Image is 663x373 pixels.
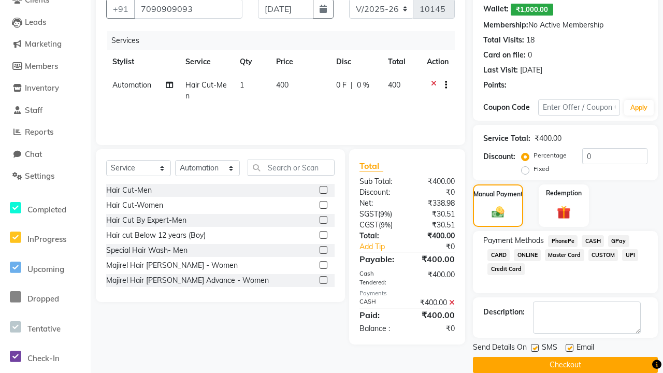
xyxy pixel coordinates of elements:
[107,31,463,50] div: Services
[488,205,508,220] img: _cash.svg
[483,307,525,318] div: Description:
[407,176,463,187] div: ₹400.00
[576,342,594,355] span: Email
[3,38,88,50] a: Marketing
[407,231,463,241] div: ₹400.00
[483,20,528,31] div: Membership:
[407,297,463,308] div: ₹400.00
[622,249,638,261] span: UPI
[106,275,269,286] div: Majirel Hair [PERSON_NAME] Advance - Women
[352,187,407,198] div: Discount:
[483,102,538,113] div: Coupon Code
[352,241,416,252] a: Add Tip
[624,100,654,116] button: Apply
[352,220,407,231] div: ( )
[3,61,88,73] a: Members
[380,210,390,218] span: 9%
[27,324,61,334] span: Tentative
[407,309,463,321] div: ₹400.00
[352,269,407,287] div: Cash Tendered:
[483,50,526,61] div: Card on file:
[25,39,62,49] span: Marketing
[27,264,64,274] span: Upcoming
[473,357,658,373] button: Checkout
[270,50,330,74] th: Price
[27,353,60,363] span: Check-In
[381,221,391,229] span: 9%
[106,50,179,74] th: Stylist
[388,80,400,90] span: 400
[352,297,407,308] div: CASH
[27,234,66,244] span: InProgress
[352,176,407,187] div: Sub Total:
[106,200,163,211] div: Hair Cut-Women
[407,323,463,334] div: ₹0
[483,133,530,144] div: Service Total:
[352,323,407,334] div: Balance :
[352,309,407,321] div: Paid:
[407,269,463,287] div: ₹400.00
[553,204,574,221] img: _gift.svg
[3,17,88,28] a: Leads
[407,187,463,198] div: ₹0
[25,83,59,93] span: Inventory
[179,50,234,74] th: Service
[3,126,88,138] a: Reports
[185,80,227,101] span: Hair Cut-Men
[487,249,510,261] span: CARD
[27,294,59,304] span: Dropped
[473,342,527,355] span: Send Details On
[608,235,629,247] span: GPay
[27,205,66,214] span: Completed
[352,209,407,220] div: ( )
[483,20,647,31] div: No Active Membership
[3,149,88,161] a: Chat
[487,263,525,275] span: Credit Card
[548,235,578,247] span: PhonePe
[106,215,186,226] div: Hair Cut By Expert-Men
[25,17,46,27] span: Leads
[416,241,463,252] div: ₹0
[336,80,347,91] span: 0 F
[330,50,382,74] th: Disc
[421,50,455,74] th: Action
[359,209,378,219] span: SGST
[473,190,523,199] label: Manual Payment
[407,198,463,209] div: ₹338.98
[106,245,188,256] div: Special Hair Wash- Men
[359,161,383,171] span: Total
[514,249,541,261] span: ONLINE
[542,342,557,355] span: SMS
[483,80,507,91] div: Points:
[545,249,584,261] span: Master Card
[528,50,532,61] div: 0
[382,50,421,74] th: Total
[276,80,289,90] span: 400
[112,80,151,90] span: Automation
[25,171,54,181] span: Settings
[534,151,567,160] label: Percentage
[483,235,544,246] span: Payment Methods
[3,170,88,182] a: Settings
[352,198,407,209] div: Net:
[588,249,618,261] span: CUSTOM
[25,61,58,71] span: Members
[240,80,244,90] span: 1
[3,105,88,117] a: Staff
[234,50,270,74] th: Qty
[511,4,553,16] span: ₹1,000.00
[25,149,42,159] span: Chat
[407,253,463,265] div: ₹400.00
[25,105,42,115] span: Staff
[546,189,582,198] label: Redemption
[352,253,407,265] div: Payable:
[534,164,549,174] label: Fixed
[359,220,379,229] span: CGST
[483,35,524,46] div: Total Visits:
[407,209,463,220] div: ₹30.51
[106,230,206,241] div: Hair cut Below 12 years (Boy)
[526,35,535,46] div: 18
[352,231,407,241] div: Total:
[357,80,369,91] span: 0 %
[106,260,238,271] div: Majirel Hair [PERSON_NAME] - Women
